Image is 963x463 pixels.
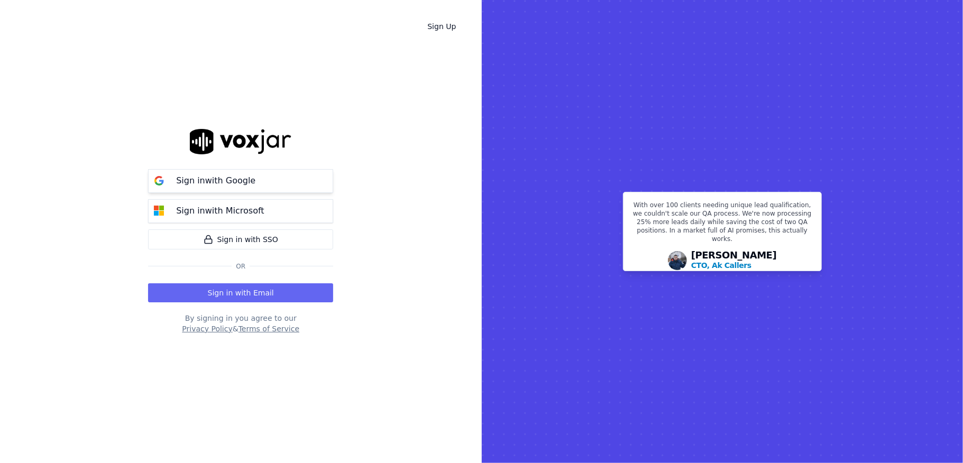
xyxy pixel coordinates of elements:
img: google Sign in button [149,170,170,191]
p: With over 100 clients needing unique lead qualification, we couldn't scale our QA process. We're ... [630,201,815,247]
div: By signing in you agree to our & [148,313,333,334]
button: Privacy Policy [182,323,232,334]
a: Sign Up [419,17,464,36]
button: Sign inwith Microsoft [148,199,333,223]
img: Avatar [668,251,687,270]
span: Or [232,262,250,271]
button: Terms of Service [239,323,299,334]
p: Sign in with Google [176,174,255,187]
p: Sign in with Microsoft [176,205,264,217]
div: [PERSON_NAME] [691,251,777,271]
img: logo [190,129,291,154]
a: Sign in with SSO [148,229,333,249]
button: Sign in with Email [148,283,333,302]
p: CTO, Ak Callers [691,260,751,271]
img: microsoft Sign in button [149,200,170,221]
button: Sign inwith Google [148,169,333,193]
